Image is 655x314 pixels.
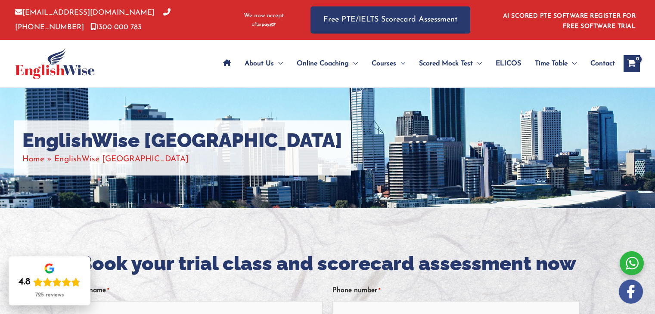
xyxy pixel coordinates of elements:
label: Full name [76,283,109,298]
a: About UsMenu Toggle [238,49,290,79]
a: View Shopping Cart, empty [624,55,640,72]
a: [EMAIL_ADDRESS][DOMAIN_NAME] [15,9,155,16]
label: Phone number [332,283,380,298]
span: About Us [245,49,274,79]
img: white-facebook.png [619,280,643,304]
a: 1300 000 783 [90,24,142,31]
aside: Header Widget 1 [498,6,640,34]
span: ELICOS [496,49,521,79]
img: cropped-ew-logo [15,48,95,79]
span: Menu Toggle [274,49,283,79]
h1: EnglishWise [GEOGRAPHIC_DATA] [22,129,342,152]
div: 725 reviews [35,292,64,299]
a: [PHONE_NUMBER] [15,9,171,31]
a: Home [22,155,44,163]
span: Menu Toggle [473,49,482,79]
span: Menu Toggle [349,49,358,79]
span: Courses [372,49,396,79]
span: EnglishWise [GEOGRAPHIC_DATA] [54,155,189,163]
a: AI SCORED PTE SOFTWARE REGISTER FOR FREE SOFTWARE TRIAL [503,13,636,30]
a: Scored Mock TestMenu Toggle [412,49,489,79]
a: Time TableMenu Toggle [528,49,584,79]
img: Afterpay-Logo [252,22,276,27]
div: Rating: 4.8 out of 5 [19,276,81,288]
span: Time Table [535,49,568,79]
span: Online Coaching [297,49,349,79]
a: Online CoachingMenu Toggle [290,49,365,79]
span: Menu Toggle [568,49,577,79]
a: Contact [584,49,615,79]
nav: Site Navigation: Main Menu [216,49,615,79]
a: Free PTE/IELTS Scorecard Assessment [310,6,470,34]
span: Menu Toggle [396,49,405,79]
span: We now accept [244,12,284,20]
span: Contact [590,49,615,79]
span: Scored Mock Test [419,49,473,79]
div: 4.8 [19,276,31,288]
a: CoursesMenu Toggle [365,49,412,79]
h2: Book your trial class and scorecard assessment now [76,251,580,277]
nav: Breadcrumbs [22,152,342,166]
a: ELICOS [489,49,528,79]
